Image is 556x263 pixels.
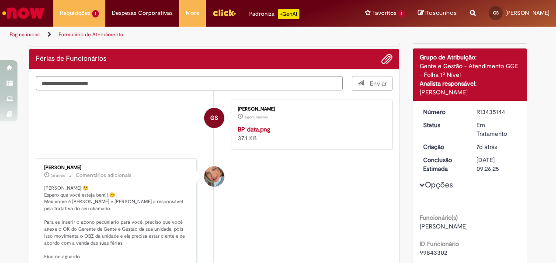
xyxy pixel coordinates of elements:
[417,107,470,116] dt: Número
[238,107,383,112] div: [PERSON_NAME]
[417,156,470,173] dt: Conclusão Estimada
[44,165,190,170] div: [PERSON_NAME]
[36,76,343,90] textarea: Digite sua mensagem aqui...
[476,143,497,151] time: 21/08/2025 10:01:27
[420,249,447,256] span: 99843302
[372,9,396,17] span: Favoritos
[420,222,468,230] span: [PERSON_NAME]
[278,9,299,19] p: +GenAi
[417,121,470,129] dt: Status
[420,240,459,248] b: ID Funcionário
[44,185,190,260] p: [PERSON_NAME] 😉 Espero que você esteja bem!! 😊 Meu nome é [PERSON_NAME] e [PERSON_NAME] a respons...
[476,121,517,138] div: Em Tratamento
[51,173,65,178] time: 25/08/2025 14:35:05
[420,214,458,221] b: Funcionário(s)
[381,53,393,65] button: Adicionar anexos
[417,142,470,151] dt: Criação
[92,10,99,17] span: 1
[204,166,224,187] div: Jacqueline Andrade Galani
[59,31,123,38] a: Formulário de Atendimento
[210,107,218,128] span: GS
[238,125,270,133] a: BP data.png
[112,9,173,17] span: Despesas Corporativas
[476,142,517,151] div: 21/08/2025 10:01:27
[425,9,457,17] span: Rascunhos
[212,6,236,19] img: click_logo_yellow_360x200.png
[1,4,46,22] img: ServiceNow
[249,9,299,19] div: Padroniza
[420,88,521,97] div: [PERSON_NAME]
[420,62,521,79] div: Gente e Gestão - Atendimento GGE - Folha 1º Nível
[51,173,65,178] span: 3d atrás
[60,9,90,17] span: Requisições
[505,9,549,17] span: [PERSON_NAME]
[418,9,457,17] a: Rascunhos
[204,108,224,128] div: Gabriel Antonio Do Prado Santos
[36,55,106,63] h2: Férias de Funcionários Histórico de tíquete
[186,9,199,17] span: More
[476,156,517,173] div: [DATE] 09:26:25
[76,172,132,179] small: Comentários adicionais
[493,10,499,16] span: GS
[476,107,517,116] div: R13435144
[476,143,497,151] span: 7d atrás
[238,125,383,142] div: 37.1 KB
[420,53,521,62] div: Grupo de Atribuição:
[244,114,268,120] span: Agora mesmo
[244,114,268,120] time: 28/08/2025 08:48:39
[7,27,364,43] ul: Trilhas de página
[398,10,405,17] span: 1
[10,31,40,38] a: Página inicial
[420,79,521,88] div: Analista responsável:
